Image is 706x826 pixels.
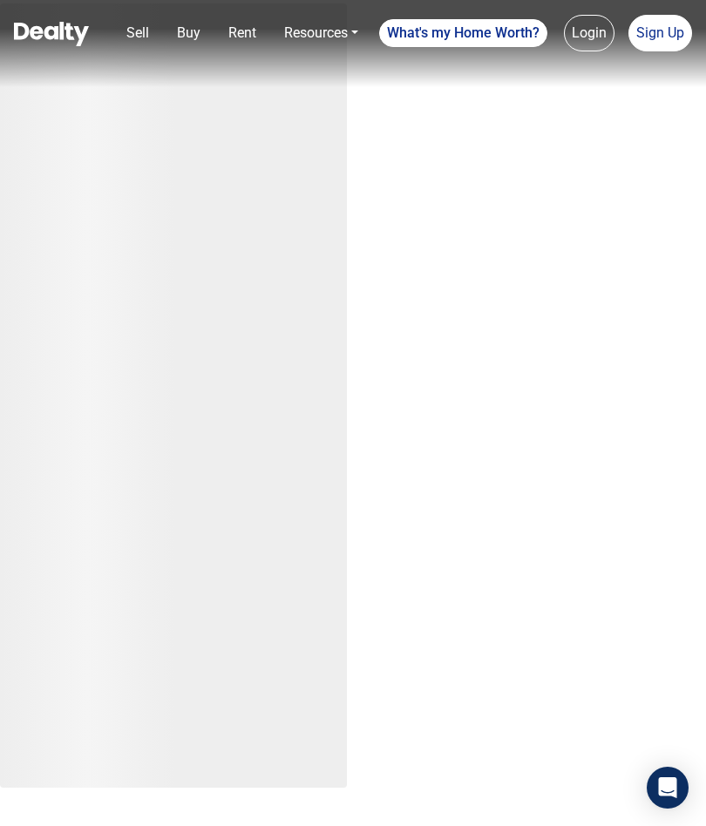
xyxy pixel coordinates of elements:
a: Resources [277,16,365,51]
img: Dealty - Buy, Sell & Rent Homes [14,22,89,46]
a: Sign Up [628,15,692,51]
a: What's my Home Worth? [379,19,547,47]
div: Open Intercom Messenger [647,767,689,809]
a: Rent [221,16,263,51]
a: Login [564,15,614,51]
iframe: BigID CMP Widget [9,774,61,826]
a: Buy [170,16,207,51]
a: Sell [119,16,156,51]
